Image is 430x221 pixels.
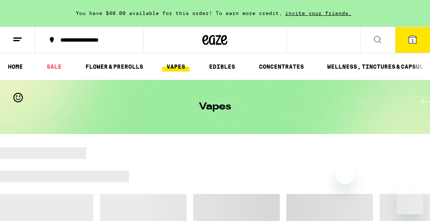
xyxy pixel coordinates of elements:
[42,62,66,72] a: SALE
[205,62,239,72] a: EDIBLES
[411,38,414,43] span: 1
[336,166,354,184] iframe: Close message
[162,62,189,72] a: VAPES
[397,188,423,214] iframe: Button to launch messaging window
[395,27,430,53] button: 1
[4,62,27,72] a: HOME
[76,10,282,16] span: You have $40.00 available for this order! To earn more credit,
[199,102,231,112] h1: Vapes
[81,62,147,72] a: FLOWER & PREROLLS
[282,10,355,16] span: invite your friends.
[255,62,308,72] a: CONCENTRATES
